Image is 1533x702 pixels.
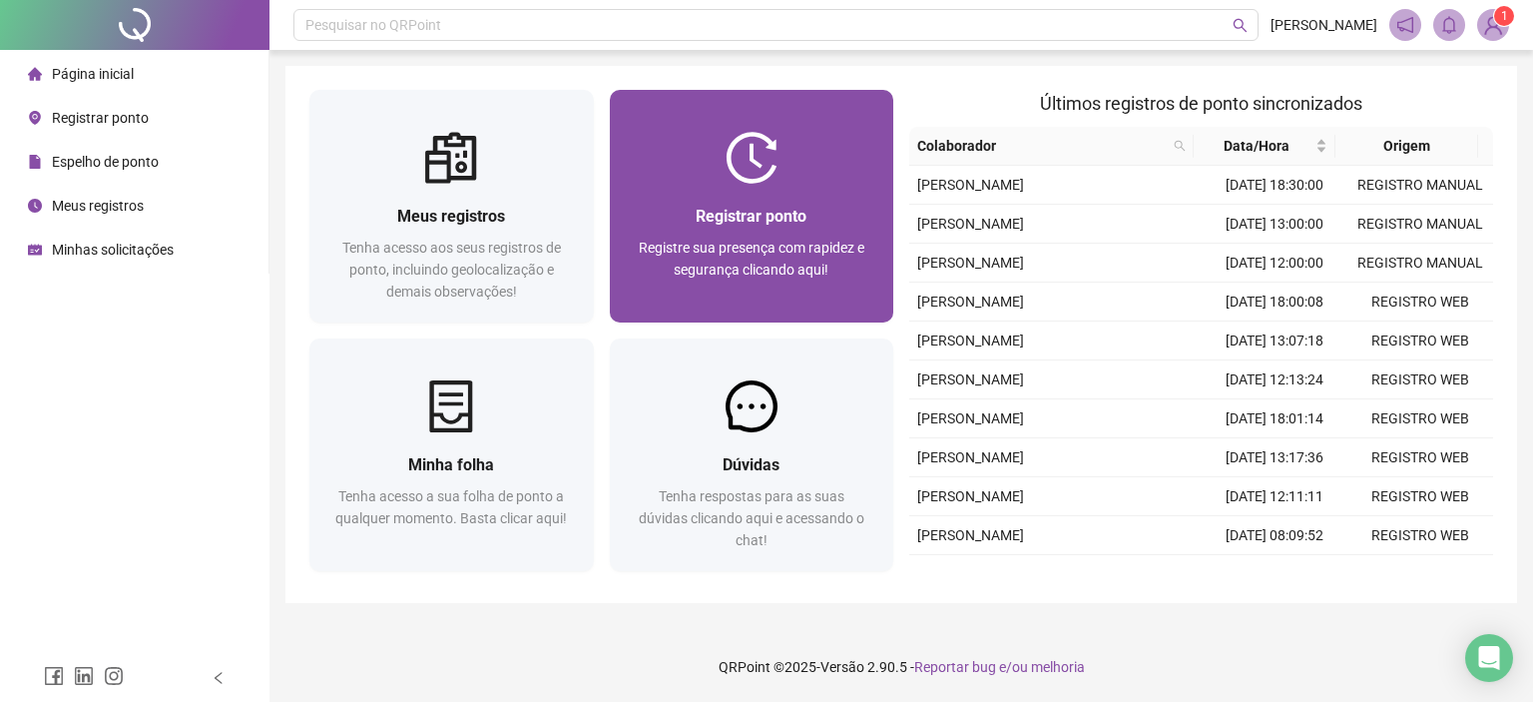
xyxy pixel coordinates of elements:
[1396,16,1414,34] span: notification
[1174,140,1186,152] span: search
[917,177,1024,193] span: [PERSON_NAME]
[1347,322,1493,360] td: REGISTRO WEB
[309,339,594,571] a: Minha folhaTenha acesso a sua folha de ponto a qualquer momento. Basta clicar aqui!
[917,449,1024,465] span: [PERSON_NAME]
[1347,516,1493,555] td: REGISTRO WEB
[917,371,1024,387] span: [PERSON_NAME]
[52,110,149,126] span: Registrar ponto
[335,488,567,526] span: Tenha acesso a sua folha de ponto a qualquer momento. Basta clicar aqui!
[28,67,42,81] span: home
[820,659,864,675] span: Versão
[52,198,144,214] span: Meus registros
[1347,555,1493,594] td: REGISTRO WEB
[1202,516,1347,555] td: [DATE] 08:09:52
[917,135,1166,157] span: Colaborador
[269,632,1533,702] footer: QRPoint © 2025 - 2.90.5 -
[1347,360,1493,399] td: REGISTRO WEB
[1494,6,1514,26] sup: Atualize o seu contato no menu Meus Dados
[28,243,42,257] span: schedule
[696,207,806,226] span: Registrar ponto
[610,90,894,323] a: Registrar pontoRegistre sua presença com rapidez e segurança clicando aqui!
[1202,360,1347,399] td: [DATE] 12:13:24
[28,111,42,125] span: environment
[1194,127,1335,166] th: Data/Hora
[1347,205,1493,244] td: REGISTRO MANUAL
[1233,18,1248,33] span: search
[1202,283,1347,322] td: [DATE] 18:00:08
[917,294,1024,310] span: [PERSON_NAME]
[342,240,561,300] span: Tenha acesso aos seus registros de ponto, incluindo geolocalização e demais observações!
[28,199,42,213] span: clock-circle
[212,671,226,685] span: left
[917,333,1024,349] span: [PERSON_NAME]
[1347,399,1493,438] td: REGISTRO WEB
[639,240,864,278] span: Registre sua presença com rapidez e segurança clicando aqui!
[1465,634,1513,682] div: Open Intercom Messenger
[917,488,1024,504] span: [PERSON_NAME]
[1347,244,1493,283] td: REGISTRO MANUAL
[610,339,894,571] a: DúvidasTenha respostas para as suas dúvidas clicando aqui e acessando o chat!
[1271,14,1377,36] span: [PERSON_NAME]
[917,216,1024,232] span: [PERSON_NAME]
[1170,131,1190,161] span: search
[1335,127,1477,166] th: Origem
[1347,477,1493,516] td: REGISTRO WEB
[1202,399,1347,438] td: [DATE] 18:01:14
[1202,322,1347,360] td: [DATE] 13:07:18
[408,455,494,474] span: Minha folha
[917,255,1024,271] span: [PERSON_NAME]
[1040,93,1362,114] span: Últimos registros de ponto sincronizados
[104,666,124,686] span: instagram
[1202,477,1347,516] td: [DATE] 12:11:11
[1347,283,1493,322] td: REGISTRO WEB
[917,527,1024,543] span: [PERSON_NAME]
[74,666,94,686] span: linkedin
[1202,166,1347,205] td: [DATE] 18:30:00
[1347,166,1493,205] td: REGISTRO MANUAL
[1202,135,1311,157] span: Data/Hora
[52,154,159,170] span: Espelho de ponto
[1202,555,1347,594] td: [DATE] 18:04:24
[309,90,594,323] a: Meus registrosTenha acesso aos seus registros de ponto, incluindo geolocalização e demais observa...
[1202,438,1347,477] td: [DATE] 13:17:36
[1202,244,1347,283] td: [DATE] 12:00:00
[44,666,64,686] span: facebook
[52,242,174,258] span: Minhas solicitações
[723,455,779,474] span: Dúvidas
[28,155,42,169] span: file
[1440,16,1458,34] span: bell
[1347,438,1493,477] td: REGISTRO WEB
[914,659,1085,675] span: Reportar bug e/ou melhoria
[917,410,1024,426] span: [PERSON_NAME]
[1202,205,1347,244] td: [DATE] 13:00:00
[397,207,505,226] span: Meus registros
[52,66,134,82] span: Página inicial
[1478,10,1508,40] img: 91471
[1501,9,1508,23] span: 1
[639,488,864,548] span: Tenha respostas para as suas dúvidas clicando aqui e acessando o chat!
